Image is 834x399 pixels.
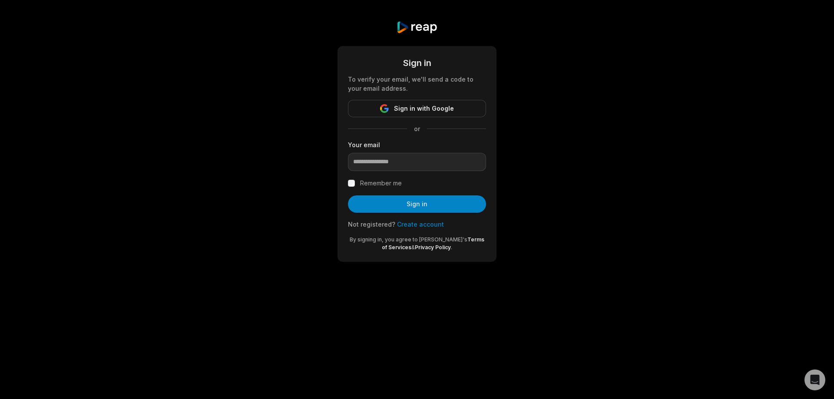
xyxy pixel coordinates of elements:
div: Sign in [348,56,486,69]
span: By signing in, you agree to [PERSON_NAME]'s [350,236,467,243]
span: Sign in with Google [394,103,454,114]
div: To verify your email, we'll send a code to your email address. [348,75,486,93]
button: Sign in with Google [348,100,486,117]
button: Sign in [348,195,486,213]
img: reap [396,21,437,34]
span: . [451,244,452,251]
span: or [407,124,427,133]
span: Not registered? [348,221,395,228]
span: & [411,244,415,251]
div: Open Intercom Messenger [804,369,825,390]
a: Create account [397,221,444,228]
label: Your email [348,140,486,149]
label: Remember me [360,178,402,188]
a: Privacy Policy [415,244,451,251]
a: Terms of Services [382,236,484,251]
